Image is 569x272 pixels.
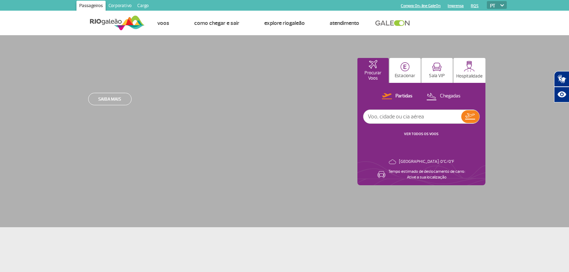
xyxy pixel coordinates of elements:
[432,63,442,71] img: vipRoom.svg
[554,71,569,102] div: Plugin de acessibilidade da Hand Talk.
[264,20,305,27] a: Explore RIOgaleão
[399,159,454,165] p: [GEOGRAPHIC_DATA]: 0°C/0°F
[464,61,475,72] img: hospitality.svg
[448,4,464,8] a: Imprensa
[471,4,479,8] a: RQS
[401,4,441,8] a: Compra On-line GaleOn
[395,73,415,79] p: Estacionar
[440,93,461,100] p: Chegadas
[395,93,413,100] p: Partidas
[554,71,569,87] button: Abrir tradutor de língua de sinais.
[134,1,151,12] a: Cargo
[402,131,441,137] button: VER TODOS OS VOOS
[369,60,377,69] img: airplaneHomeActive.svg
[76,1,106,12] a: Passageiros
[453,58,485,83] button: Hospitalidade
[88,93,132,105] a: Saiba mais
[404,132,438,136] a: VER TODOS OS VOOS
[363,110,461,123] input: Voo, cidade ou cia aérea
[194,20,239,27] a: Como chegar e sair
[421,58,453,83] button: Sala VIP
[554,87,569,102] button: Abrir recursos assistivos.
[429,73,445,79] p: Sala VIP
[456,74,483,79] p: Hospitalidade
[389,58,421,83] button: Estacionar
[357,58,389,83] button: Procurar Voos
[380,92,415,101] button: Partidas
[388,169,465,180] p: Tempo estimado de deslocamento de carro: Ative a sua localização
[157,20,169,27] a: Voos
[400,62,410,71] img: carParkingHome.svg
[330,20,359,27] a: Atendimento
[361,70,385,81] p: Procurar Voos
[424,92,463,101] button: Chegadas
[106,1,134,12] a: Corporativo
